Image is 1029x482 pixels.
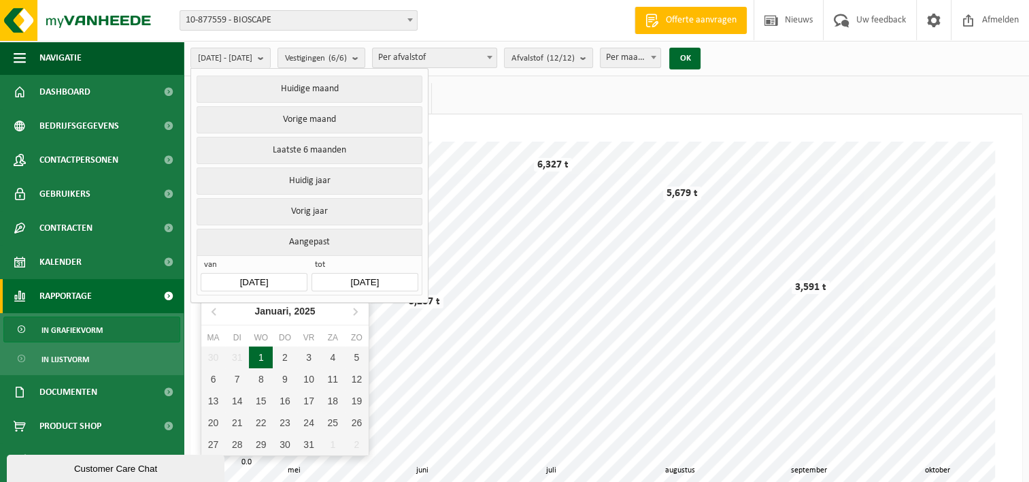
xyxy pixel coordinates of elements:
[345,347,369,368] div: 5
[345,412,369,434] div: 26
[39,245,82,279] span: Kalender
[297,368,321,390] div: 10
[635,7,747,34] a: Offerte aanvragen
[663,187,701,200] div: 5,679 t
[225,412,249,434] div: 21
[249,331,273,344] div: wo
[201,412,225,434] div: 20
[669,48,701,69] button: OK
[297,434,321,455] div: 31
[197,167,422,195] button: Huidig jaar
[601,48,661,67] span: Per maand
[41,317,103,343] span: In grafiekvorm
[328,54,347,63] count: (6/6)
[249,434,273,455] div: 29
[345,434,369,455] div: 2
[39,75,90,109] span: Dashboard
[345,390,369,412] div: 19
[249,300,320,322] div: Januari,
[534,158,572,172] div: 6,327 t
[3,317,180,342] a: In grafiekvorm
[273,347,297,368] div: 2
[39,409,101,443] span: Product Shop
[201,390,225,412] div: 13
[321,412,345,434] div: 25
[39,279,92,313] span: Rapportage
[294,306,315,316] i: 2025
[201,368,225,390] div: 6
[225,331,249,344] div: di
[201,347,225,368] div: 30
[372,48,497,68] span: Per afvalstof
[297,347,321,368] div: 3
[197,76,422,103] button: Huidige maand
[201,259,307,273] span: van
[249,412,273,434] div: 22
[273,390,297,412] div: 16
[39,443,150,477] span: Acceptatievoorwaarden
[7,452,227,482] iframe: chat widget
[321,434,345,455] div: 1
[273,412,297,434] div: 23
[197,106,422,133] button: Vorige maand
[249,368,273,390] div: 8
[273,434,297,455] div: 30
[297,412,321,434] div: 24
[321,331,345,344] div: za
[201,434,225,455] div: 27
[547,54,575,63] count: (12/12)
[3,346,180,372] a: In lijstvorm
[225,390,249,412] div: 14
[792,280,830,294] div: 3,591 t
[201,331,225,344] div: ma
[198,48,252,69] span: [DATE] - [DATE]
[39,375,97,409] span: Documenten
[180,11,417,30] span: 10-877559 - BIOSCAPE
[225,368,249,390] div: 7
[225,347,249,368] div: 31
[297,331,321,344] div: vr
[39,177,90,211] span: Gebruikers
[345,368,369,390] div: 12
[600,48,662,68] span: Per maand
[297,390,321,412] div: 17
[321,368,345,390] div: 11
[285,48,347,69] span: Vestigingen
[249,390,273,412] div: 15
[273,331,297,344] div: do
[321,390,345,412] div: 18
[504,48,593,68] button: Afvalstof(12/12)
[277,48,365,68] button: Vestigingen(6/6)
[311,259,418,273] span: tot
[41,347,89,372] span: In lijstvorm
[345,331,369,344] div: zo
[39,41,82,75] span: Navigatie
[225,434,249,455] div: 28
[197,229,422,255] button: Aangepast
[273,368,297,390] div: 9
[39,211,92,245] span: Contracten
[511,48,575,69] span: Afvalstof
[321,347,345,368] div: 4
[180,10,418,31] span: 10-877559 - BIOSCAPE
[373,48,496,67] span: Per afvalstof
[39,109,119,143] span: Bedrijfsgegevens
[249,347,273,368] div: 1
[190,48,271,68] button: [DATE] - [DATE]
[197,198,422,225] button: Vorig jaar
[197,137,422,164] button: Laatste 6 maanden
[662,14,740,27] span: Offerte aanvragen
[39,143,118,177] span: Contactpersonen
